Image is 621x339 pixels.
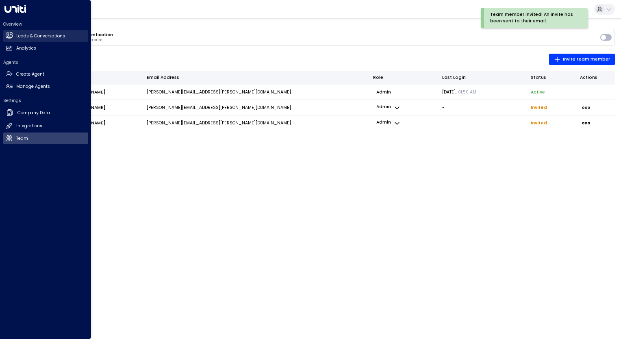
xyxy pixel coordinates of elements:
[147,74,365,81] div: Email Address
[147,120,291,126] p: [PERSON_NAME][EMAIL_ADDRESS][PERSON_NAME][DOMAIN_NAME]
[16,45,36,52] h2: Analytics
[531,74,571,81] div: Status
[531,104,547,111] span: Invited
[3,106,88,120] a: Company Data
[490,11,575,24] div: Team member invited! An invite has been sent to their email.
[16,33,65,39] h2: Leads & Conversations
[373,118,404,128] button: admin
[373,102,404,113] button: admin
[17,110,50,116] h2: Company Data
[16,71,44,78] h2: Create Agent
[442,89,477,95] span: [DATE] ,
[373,74,434,81] div: Role
[373,87,394,97] p: admin
[3,81,88,93] a: Manage Agents
[3,43,88,54] a: Analytics
[3,120,88,132] a: Integrations
[3,30,88,42] a: Leads & Conversations
[438,115,526,131] td: -
[28,33,597,37] h3: Enterprise Multi-Factor Authentication
[3,98,88,104] h2: Settings
[442,74,466,81] div: Last Login
[3,59,88,65] h2: Agents
[3,68,88,80] a: Create Agent
[147,74,179,81] div: Email Address
[531,120,547,126] span: Invited
[3,21,88,27] h2: Overview
[580,74,611,81] div: Actions
[438,100,526,115] td: -
[147,89,291,95] p: [PERSON_NAME][EMAIL_ADDRESS][PERSON_NAME][DOMAIN_NAME]
[458,89,476,95] span: 01:50 AM
[3,133,88,144] a: Team
[531,89,545,95] p: active
[442,74,522,81] div: Last Login
[16,123,42,129] h2: Integrations
[554,56,610,63] span: Invite team member
[549,54,615,65] button: Invite team member
[28,38,597,42] p: Require MFA for all users in your enterprise
[147,104,291,111] p: [PERSON_NAME][EMAIL_ADDRESS][PERSON_NAME][DOMAIN_NAME]
[16,135,28,142] h2: Team
[16,83,50,90] h2: Manage Agents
